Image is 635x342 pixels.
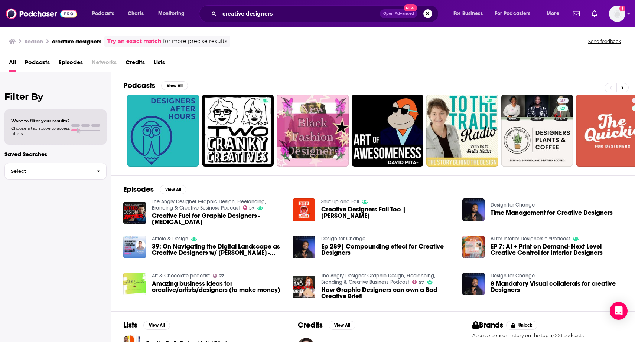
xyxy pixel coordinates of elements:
[293,276,315,299] img: How Graphic Designers can own a Bad Creative Brief!
[123,202,146,224] a: Creative Fuel for Graphic Designers - Procrastination
[298,320,355,330] a: CreditsView All
[586,38,623,45] button: Send feedback
[128,9,144,19] span: Charts
[107,37,162,46] a: Try an exact match
[491,210,613,216] a: Time Management for Creative Designers
[609,6,625,22] img: User Profile
[92,9,114,19] span: Podcasts
[462,273,485,295] img: 8 Mandatory Visual collaterals for creative Designers
[329,321,355,330] button: View All
[123,320,170,330] a: ListsView All
[453,9,483,19] span: For Business
[25,56,50,72] a: Podcasts
[9,56,16,72] a: All
[213,274,224,278] a: 27
[6,7,77,21] a: Podchaser - Follow, Share and Rate Podcasts
[123,236,146,258] img: 39: On Navigating the Digital Landscape as Creative Designers w/ Rollan Bañez - Creative Nation A...
[243,205,255,210] a: 57
[589,7,600,20] a: Show notifications dropdown
[4,91,107,102] h2: Filter By
[560,97,566,105] span: 27
[25,38,43,45] h3: Search
[541,8,569,20] button: open menu
[206,5,446,22] div: Search podcasts, credits, & more...
[462,236,485,258] img: EP 7: AI + Print on Demand- Next Level Creative Control for Interior Designers
[123,185,186,194] a: EpisodesView All
[609,6,625,22] button: Show profile menu
[321,198,359,205] a: Shut Up and Fail
[152,273,210,279] a: Art & Chocolate podcast
[472,333,623,338] p: Access sponsor history on the top 5,000 podcasts.
[52,38,101,45] h3: creative designers
[152,243,284,256] span: 39: On Navigating the Digital Landscape as Creative Designers w/ [PERSON_NAME] - Creative Nation ...
[506,321,538,330] button: Unlock
[152,213,284,225] a: Creative Fuel for Graphic Designers - Procrastination
[570,7,583,20] a: Show notifications dropdown
[610,302,628,320] div: Open Intercom Messenger
[298,320,323,330] h2: Credits
[152,243,284,256] a: 39: On Navigating the Digital Landscape as Creative Designers w/ Rollan Bañez - Creative Nation A...
[92,56,117,72] span: Networks
[59,56,83,72] span: Episodes
[293,198,315,221] img: Creative Designers Fail Too | Pablo Cruz
[152,280,284,293] a: Amazing business ideas for creative/artists/designers (to make money)
[126,56,145,72] a: Credits
[383,12,414,16] span: Open Advanced
[619,6,625,11] svg: Add a profile image
[152,213,284,225] span: Creative Fuel for Graphic Designers - [MEDICAL_DATA]
[11,126,70,136] span: Choose a tab above to access filters.
[87,8,124,20] button: open menu
[163,37,227,46] span: for more precise results
[161,81,188,90] button: View All
[123,273,146,295] img: Amazing business ideas for creative/artists/designers (to make money)
[4,163,107,180] button: Select
[219,8,380,20] input: Search podcasts, credits, & more...
[123,320,137,330] h2: Lists
[501,95,573,167] a: 27
[495,9,531,19] span: For Podcasters
[143,321,170,330] button: View All
[419,281,424,284] span: 57
[491,243,623,256] a: EP 7: AI + Print on Demand- Next Level Creative Control for Interior Designers
[293,236,315,258] img: Ep 289| Compounding effect for Creative Designers
[219,274,224,278] span: 27
[154,56,165,72] a: Lists
[321,243,453,256] a: Ep 289| Compounding effect for Creative Designers
[160,185,186,194] button: View All
[491,280,623,293] a: 8 Mandatory Visual collaterals for creative Designers
[123,81,155,90] h2: Podcasts
[123,81,188,90] a: PodcastsView All
[472,320,503,330] h2: Brands
[321,206,453,219] span: Creative Designers Fail Too | [PERSON_NAME]
[380,9,417,18] button: Open AdvancedNew
[123,185,154,194] h2: Episodes
[152,236,188,242] a: Article & Design
[462,198,485,221] img: Time Management for Creative Designers
[321,287,453,299] a: How Graphic Designers can own a Bad Creative Brief!
[491,202,535,208] a: Design for Change
[5,169,91,174] span: Select
[491,273,535,279] a: Design for Change
[404,4,417,11] span: New
[547,9,559,19] span: More
[412,280,424,284] a: 57
[4,151,107,158] p: Saved Searches
[557,98,569,103] a: 27
[448,8,492,20] button: open menu
[123,8,148,20] a: Charts
[609,6,625,22] span: Logged in as notablypr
